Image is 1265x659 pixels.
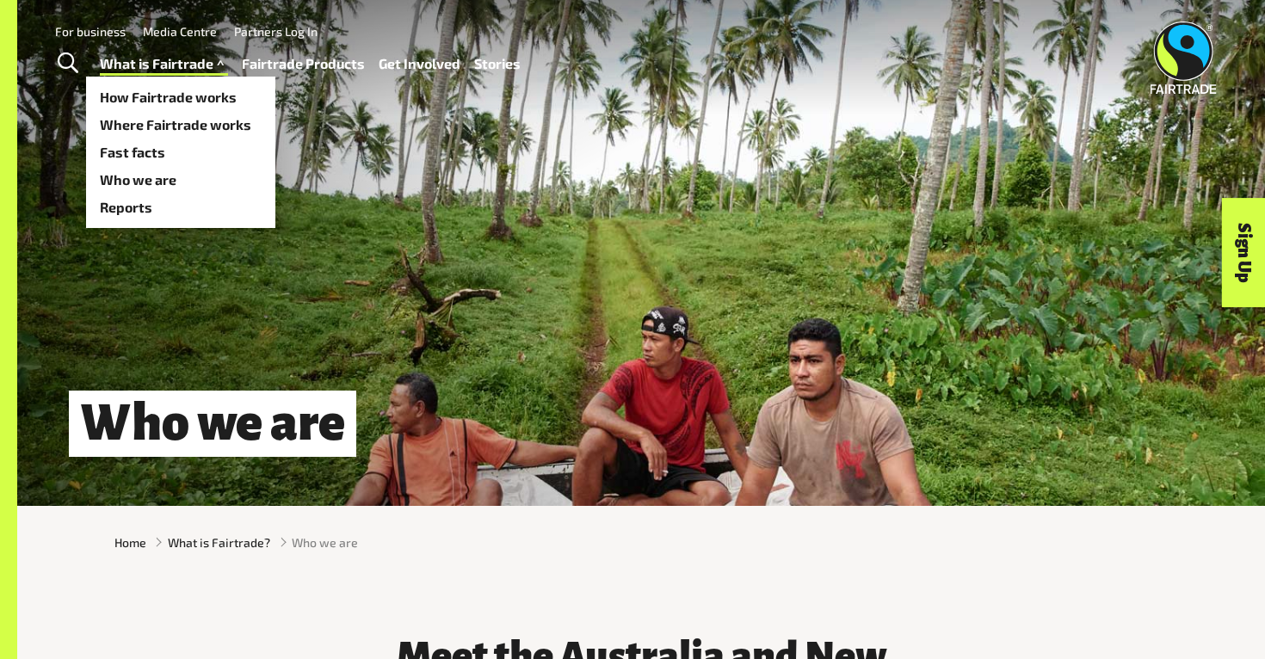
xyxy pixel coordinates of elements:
span: Who we are [292,533,358,551]
a: Fast facts [86,139,275,166]
a: How Fairtrade works [86,83,275,111]
img: Fairtrade Australia New Zealand logo [1151,22,1217,94]
a: Reports [86,194,275,221]
a: Toggle Search [46,42,89,85]
a: Media Centre [143,24,217,39]
a: What is Fairtrade? [168,533,270,551]
a: What is Fairtrade [100,52,228,77]
a: Home [114,533,146,551]
a: Fairtrade Products [242,52,365,77]
h1: Who we are [69,391,356,457]
a: For business [55,24,126,39]
a: Who we are [86,166,275,194]
a: Stories [474,52,521,77]
a: Where Fairtrade works [86,111,275,139]
a: Partners Log In [234,24,318,39]
a: Get Involved [379,52,460,77]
